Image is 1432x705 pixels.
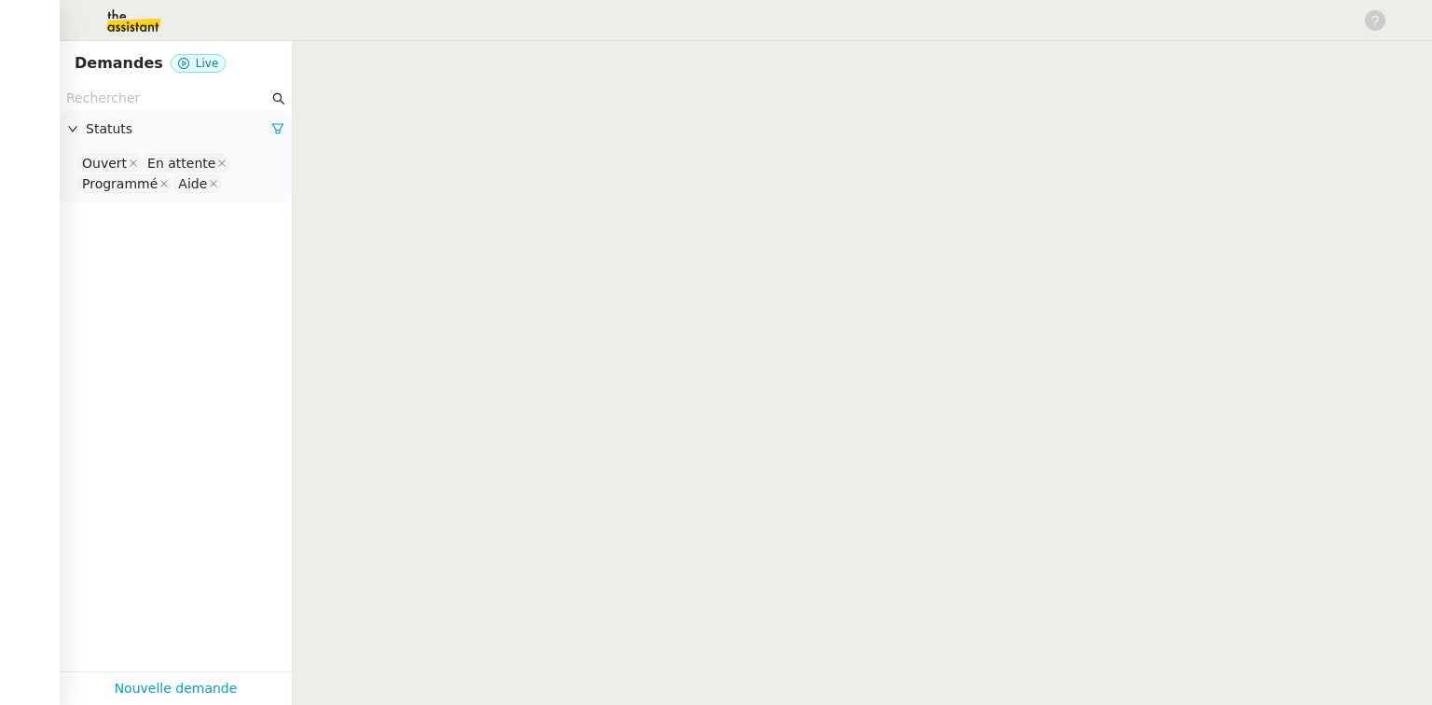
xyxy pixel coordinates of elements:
nz-page-header-title: Demandes [75,50,163,76]
div: Statuts [60,111,292,147]
span: Statuts [86,118,271,140]
div: Programmé [82,175,158,192]
span: Live [196,57,219,70]
a: Nouvelle demande [115,678,238,699]
nz-select-item: En attente [143,154,229,173]
nz-select-item: Programmé [77,174,172,193]
input: Rechercher [66,88,268,109]
nz-select-item: Ouvert [77,154,141,173]
div: En attente [147,155,215,172]
div: Ouvert [82,155,127,172]
div: Aide [178,175,207,192]
nz-select-item: Aide [173,174,221,193]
